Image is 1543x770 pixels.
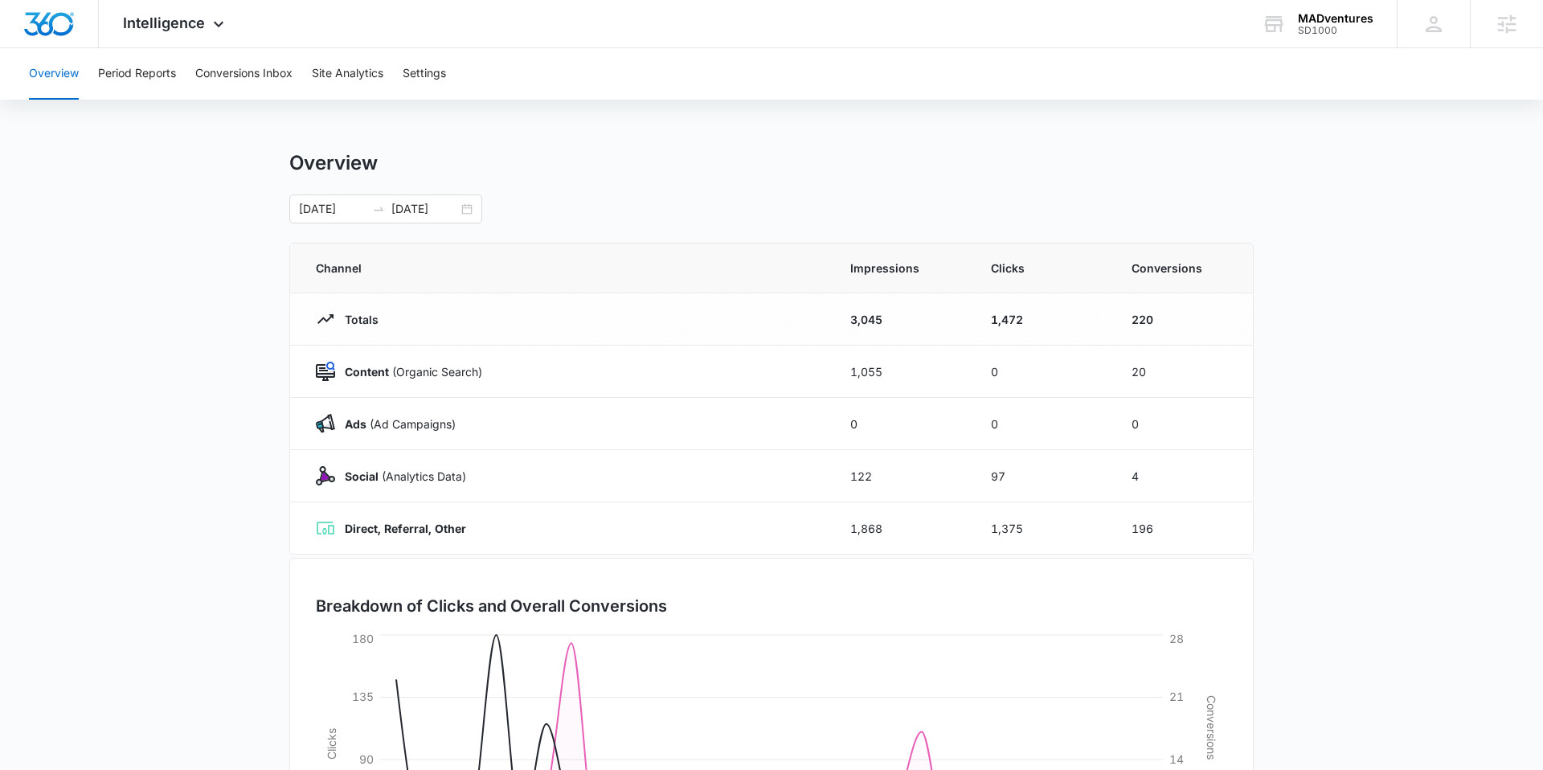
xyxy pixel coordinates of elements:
[972,293,1112,346] td: 1,472
[316,260,812,276] span: Channel
[316,414,335,433] img: Ads
[335,416,456,432] p: (Ad Campaigns)
[1169,752,1184,766] tspan: 14
[1112,293,1253,346] td: 220
[972,346,1112,398] td: 0
[29,48,79,100] button: Overview
[335,311,379,328] p: Totals
[289,151,378,175] h1: Overview
[98,48,176,100] button: Period Reports
[312,48,383,100] button: Site Analytics
[1112,450,1253,502] td: 4
[972,398,1112,450] td: 0
[1169,690,1184,703] tspan: 21
[372,203,385,215] span: to
[123,14,205,31] span: Intelligence
[850,260,952,276] span: Impressions
[316,594,667,618] h3: Breakdown of Clicks and Overall Conversions
[1112,502,1253,555] td: 196
[316,466,335,485] img: Social
[335,363,482,380] p: (Organic Search)
[299,200,366,218] input: Start date
[1169,632,1184,645] tspan: 28
[316,362,335,381] img: Content
[1205,695,1218,760] tspan: Conversions
[345,522,466,535] strong: Direct, Referral, Other
[372,203,385,215] span: swap-right
[991,260,1093,276] span: Clicks
[352,690,374,703] tspan: 135
[335,468,466,485] p: (Analytics Data)
[831,502,972,555] td: 1,868
[972,450,1112,502] td: 97
[359,752,374,766] tspan: 90
[831,450,972,502] td: 122
[345,365,389,379] strong: Content
[1132,260,1227,276] span: Conversions
[972,502,1112,555] td: 1,375
[1298,12,1373,25] div: account name
[345,417,366,431] strong: Ads
[345,469,379,483] strong: Social
[391,200,458,218] input: End date
[325,728,338,760] tspan: Clicks
[831,293,972,346] td: 3,045
[1112,398,1253,450] td: 0
[352,632,374,645] tspan: 180
[195,48,293,100] button: Conversions Inbox
[1112,346,1253,398] td: 20
[831,398,972,450] td: 0
[831,346,972,398] td: 1,055
[403,48,446,100] button: Settings
[1298,25,1373,36] div: account id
